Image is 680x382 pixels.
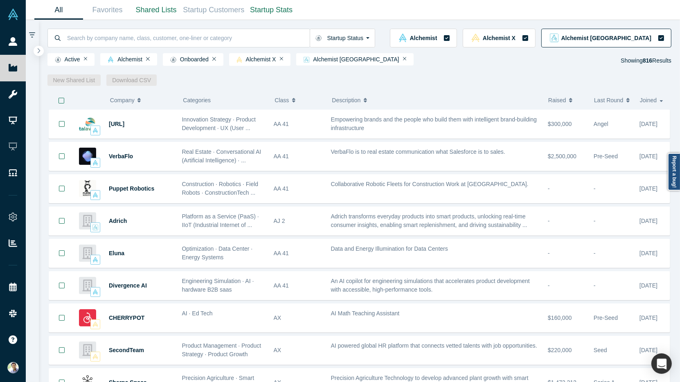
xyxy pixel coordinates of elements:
[79,245,96,262] img: Eluna's Logo
[109,121,124,127] a: [URL]
[274,239,322,267] div: AA 41
[236,56,242,63] img: alchemistx Vault Logo
[548,282,550,289] span: -
[83,0,132,20] a: Favorites
[49,336,74,364] button: Bookmark
[109,315,144,321] span: CHERRYPOT
[106,74,157,86] button: Download CSV
[79,212,96,229] img: Adrich's Logo
[109,185,154,192] a: Puppet Robotics
[275,92,319,109] button: Class
[274,175,322,203] div: AA 41
[275,92,289,109] span: Class
[594,185,596,192] span: -
[49,175,74,203] button: Bookmark
[182,181,259,196] span: Construction · Robotics · Field Robots · ConstructionTech ...
[274,272,322,300] div: AA 41
[594,92,631,109] button: Last Round
[109,250,124,256] a: Eluna
[92,257,98,263] img: alchemist Vault Logo
[66,28,310,47] input: Search by company name, class, customer, one-liner or category
[167,56,209,63] span: Onboarded
[49,207,74,235] button: Bookmark
[331,245,448,252] span: Data and Energy Illumination for Data Centers
[332,92,540,109] button: Description
[182,116,256,131] span: Innovation Strategy · Product Development · UX (User ...
[274,207,322,235] div: AJ 2
[79,309,96,326] img: CHERRYPOT's Logo
[594,121,608,127] span: Angel
[49,239,74,267] button: Bookmark
[548,153,576,160] span: $2,500,000
[639,185,657,192] span: [DATE]
[132,0,180,20] a: Shared Lists
[640,92,666,109] button: Joined
[274,110,322,138] div: AA 41
[331,213,527,228] span: Adrich transforms everyday products into smart products, unlocking real-time consumer insights, e...
[594,250,596,256] span: -
[49,272,74,300] button: Bookmark
[55,56,61,63] img: Startup status
[274,336,322,364] div: AX
[247,0,296,20] a: Startup Stats
[639,315,657,321] span: [DATE]
[51,56,80,63] span: Active
[483,35,516,41] span: Alchemist X
[109,153,133,160] a: VerbaFlo
[310,29,376,47] button: Startup Status
[550,34,558,42] img: alchemist_aj Vault Logo
[331,278,530,293] span: An AI copilot for engineering simulations that accelerates product development with accessible, h...
[594,347,607,353] span: Seed
[390,29,457,47] button: alchemist Vault LogoAlchemist
[79,180,96,197] img: Puppet Robotics's Logo
[180,0,247,20] a: Startup Customers
[643,57,652,64] strong: 816
[212,56,216,62] button: Remove Filter
[594,153,618,160] span: Pre-Seed
[668,153,680,191] a: Report a bug!
[304,57,309,63] img: alchemist_aj Vault Logo
[79,277,96,294] img: Divergence AI's Logo
[182,278,254,293] span: Engineering Simulation · AI · hardware B2B saas
[541,29,671,47] button: alchemist_aj Vault LogoAlchemist [GEOGRAPHIC_DATA]
[548,121,572,127] span: $300,000
[110,92,170,109] button: Company
[108,56,114,63] img: alchemist Vault Logo
[274,142,322,171] div: AA 41
[109,347,144,353] a: SecondTeam
[471,34,480,42] img: alchemistx Vault Logo
[7,9,19,20] img: Alchemist Vault Logo
[639,218,657,224] span: [DATE]
[640,92,657,109] span: Joined
[92,128,98,133] img: alchemist Vault Logo
[49,142,74,171] button: Bookmark
[47,74,101,86] button: New Shared List
[146,56,150,62] button: Remove Filter
[92,321,98,327] img: alchemistx Vault Logo
[109,282,147,289] a: Divergence AI
[331,310,400,317] span: AI Math Teaching Assistant
[331,181,529,187] span: Collaborative Robotic Fleets for Construction Work at [GEOGRAPHIC_DATA].
[331,342,537,349] span: AI powered global HR platform that connects vetted talents with job opportunities.
[274,304,322,332] div: AX
[410,35,437,41] span: Alchemist
[182,310,213,317] span: AI · Ed Tech
[182,148,261,164] span: Real Estate · Conversational AI (Artificial Intelligence) · ...
[7,362,19,373] img: Ravi Belani's Account
[300,56,399,63] span: Alchemist [GEOGRAPHIC_DATA]
[92,192,98,198] img: alchemist Vault Logo
[182,213,259,228] span: Platform as a Service (PaaS) · IIoT (Industrial Internet of ...
[548,92,566,109] span: Raised
[182,245,253,261] span: Optimization · Data Center · Energy Systems
[639,347,657,353] span: [DATE]
[639,282,657,289] span: [DATE]
[109,218,127,224] a: Adrich
[104,56,142,63] span: Alchemist
[182,342,261,357] span: Product Management · Product Strategy · Product Growth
